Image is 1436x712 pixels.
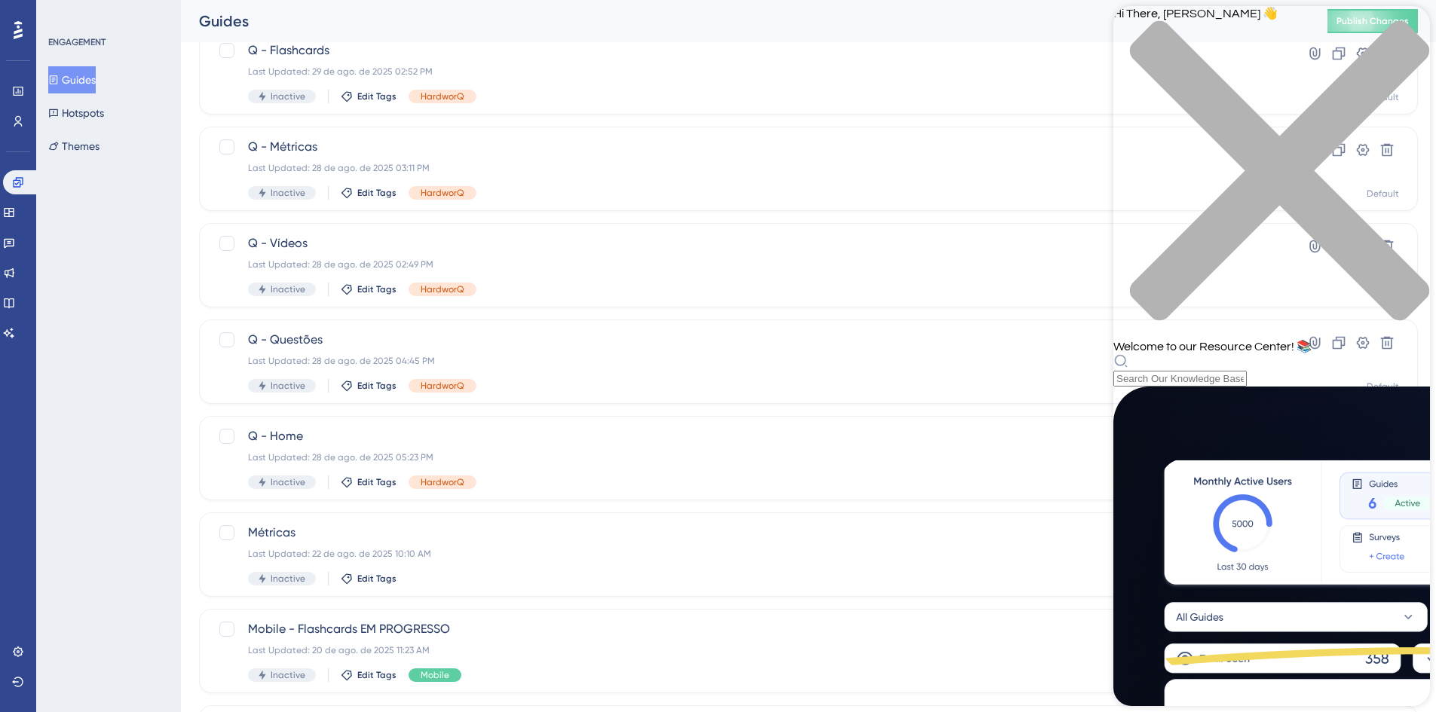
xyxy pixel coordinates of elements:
[357,283,397,295] span: Edit Tags
[248,644,1248,656] div: Last Updated: 20 de ago. de 2025 11:23 AM
[248,258,1248,270] div: Last Updated: 28 de ago. de 2025 02:49 PM
[357,380,397,392] span: Edit Tags
[341,380,397,392] button: Edit Tags
[421,476,464,488] span: HardworQ
[248,451,1248,463] div: Last Updated: 28 de ago. de 2025 05:23 PM
[35,4,94,22] span: Need Help?
[341,90,397,102] button: Edit Tags
[341,669,397,681] button: Edit Tags
[341,283,397,295] button: Edit Tags
[357,187,397,199] span: Edit Tags
[248,620,1248,638] span: Mobile - Flashcards EM PROGRESSO
[248,355,1248,367] div: Last Updated: 28 de ago. de 2025 04:45 PM
[341,476,397,488] button: Edit Tags
[271,573,305,585] span: Inactive
[248,234,1248,252] span: Q - Vídeos
[271,187,305,199] span: Inactive
[421,380,464,392] span: HardworQ
[271,476,305,488] span: Inactive
[48,133,100,160] button: Themes
[271,283,305,295] span: Inactive
[357,669,397,681] span: Edit Tags
[5,9,32,36] img: launcher-image-alternative-text
[248,162,1248,174] div: Last Updated: 28 de ago. de 2025 03:11 PM
[421,283,464,295] span: HardworQ
[341,573,397,585] button: Edit Tags
[248,427,1248,445] span: Q - Home
[341,187,397,199] button: Edit Tags
[48,99,104,127] button: Hotspots
[357,90,397,102] span: Edit Tags
[421,187,464,199] span: HardworQ
[357,476,397,488] span: Edit Tags
[248,524,1248,542] span: Métricas
[271,669,305,681] span: Inactive
[248,548,1248,560] div: Last Updated: 22 de ago. de 2025 10:10 AM
[271,90,305,102] span: Inactive
[248,138,1248,156] span: Q - Métricas
[248,66,1248,78] div: Last Updated: 29 de ago. de 2025 02:52 PM
[421,669,449,681] span: Mobile
[421,90,464,102] span: HardworQ
[357,573,397,585] span: Edit Tags
[248,331,1248,349] span: Q - Questões
[48,66,96,93] button: Guides
[199,11,1290,32] div: Guides
[271,380,305,392] span: Inactive
[248,41,1248,60] span: Q - Flashcards
[48,36,106,48] div: ENGAGEMENT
